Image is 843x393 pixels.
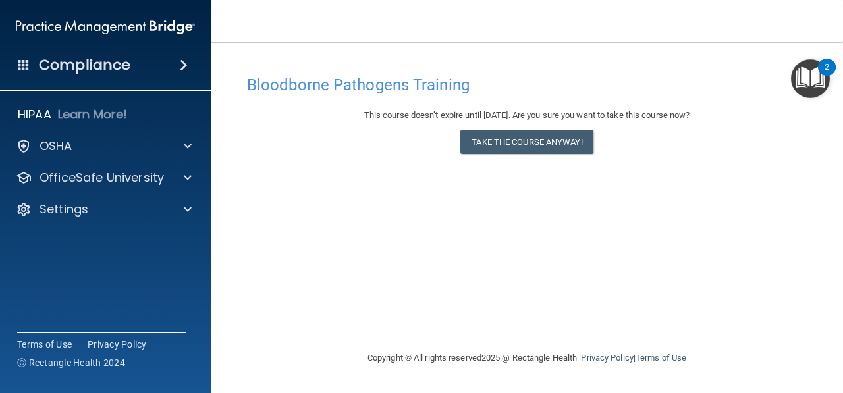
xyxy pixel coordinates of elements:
a: Settings [16,201,192,217]
a: Terms of Use [636,353,686,363]
a: Privacy Policy [581,353,633,363]
img: PMB logo [16,14,195,40]
p: OSHA [40,138,72,154]
a: Privacy Policy [88,338,147,351]
button: Take the course anyway! [460,130,593,154]
div: 2 [825,67,829,84]
div: This course doesn’t expire until [DATE]. Are you sure you want to take this course now? [247,107,807,123]
a: OfficeSafe University [16,170,192,186]
p: HIPAA [18,107,51,122]
div: Copyright © All rights reserved 2025 @ Rectangle Health | | [286,337,767,379]
button: Open Resource Center, 2 new notifications [791,59,830,98]
p: Settings [40,201,88,217]
h4: Compliance [39,56,130,74]
p: OfficeSafe University [40,170,164,186]
p: Learn More! [58,107,128,122]
iframe: Drift Widget Chat Controller [615,300,827,352]
a: Terms of Use [17,338,72,351]
span: Ⓒ Rectangle Health 2024 [17,356,125,369]
h4: Bloodborne Pathogens Training [247,76,807,93]
a: OSHA [16,138,192,154]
